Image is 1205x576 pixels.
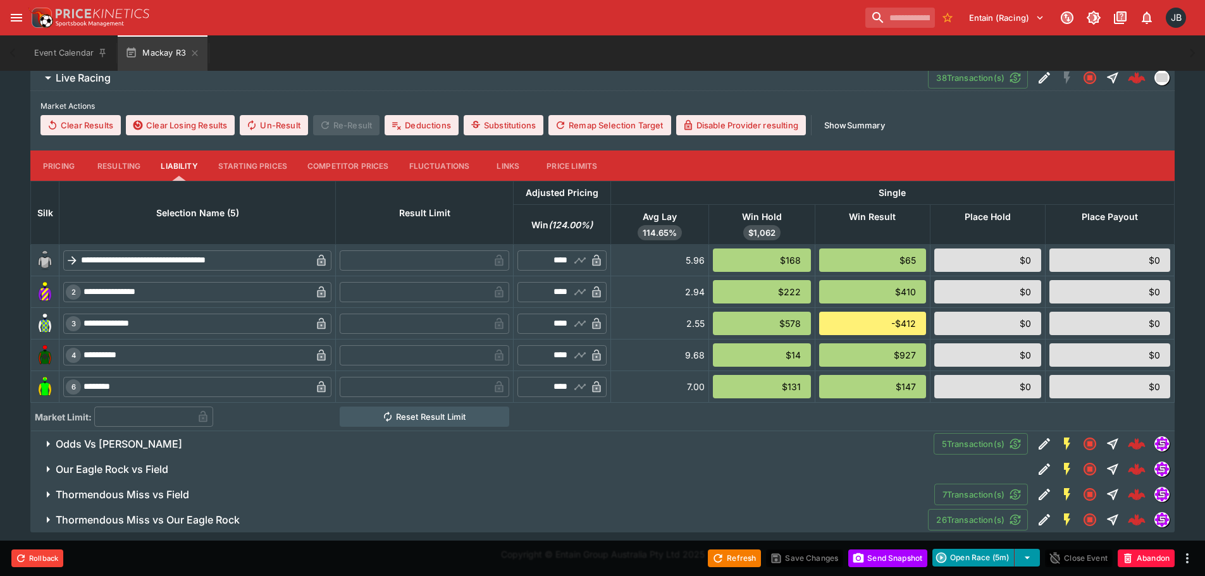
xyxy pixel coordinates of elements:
[464,115,543,135] button: Substitutions
[56,71,111,85] h6: Live Racing
[610,181,1174,205] th: Single
[713,343,811,367] div: $14
[1068,209,1152,224] span: Place Payout
[1078,66,1101,89] button: Closed
[615,348,705,362] div: 9.68
[5,6,28,29] button: open drawer
[615,285,705,298] div: 2.94
[1109,6,1132,29] button: Documentation
[1049,280,1170,303] div: $0
[1154,462,1170,477] div: simulator
[35,282,55,302] img: runner 2
[1154,487,1170,502] div: simulator
[1128,69,1146,87] div: 2c0c8167-47af-4f9d-a9da-02c8e03bb5ee
[548,115,671,135] button: Remap Selection Target
[297,150,399,181] button: Competitor Prices
[30,65,928,90] button: Live Racing
[11,549,63,567] button: Rollback
[1124,431,1149,457] a: 72d4810a-3d47-448d-b85a-22f201cffdf8
[31,181,59,245] th: Silk
[1154,70,1170,85] div: liveracing
[934,248,1041,272] div: $0
[1101,66,1124,89] button: Straight
[934,280,1041,303] div: $0
[819,248,927,272] div: $65
[1128,435,1146,453] img: logo-cerberus--red.svg
[385,115,459,135] button: Deductions
[1078,432,1101,455] button: Closed
[615,254,705,267] div: 5.96
[1128,69,1146,87] img: logo-cerberus--red.svg
[548,218,593,233] em: ( 124.00 %)
[932,549,1040,567] div: split button
[1101,508,1124,531] button: Straight
[615,380,705,393] div: 7.00
[56,9,149,18] img: PriceKinetics
[1082,487,1097,502] svg: Closed
[1101,432,1124,455] button: Straight
[336,181,514,245] th: Result Limit
[1118,549,1175,567] button: Abandon
[240,115,307,135] button: Un-Result
[817,115,893,135] button: ShowSummary
[1078,508,1101,531] button: Closed
[728,209,796,224] span: Win Hold
[1155,71,1169,85] img: liveracing
[951,209,1025,224] span: Place Hold
[1155,513,1169,527] img: simulator
[118,35,207,71] button: Mackay R3
[713,312,811,335] div: $578
[1033,66,1056,89] button: Edit Detail
[56,488,189,501] h6: Thormendous Miss vs Field
[30,507,928,532] button: Thormendous Miss vs Our Eagle Rock
[1056,483,1078,506] button: SGM Enabled
[708,549,761,567] button: Refresh
[819,312,927,335] div: -$412
[615,317,705,330] div: 2.55
[1033,458,1056,481] button: Edit Detail
[934,433,1028,455] button: 5Transaction(s)
[1033,483,1056,506] button: Edit Detail
[40,96,1165,115] label: Market Actions
[517,218,607,233] span: Win(124.00%)
[1154,512,1170,527] div: simulator
[928,67,1028,89] button: 38Transaction(s)
[1135,6,1158,29] button: Notifications
[961,8,1052,28] button: Select Tenant
[56,513,240,527] h6: Thormendous Miss vs Our Eagle Rock
[1124,65,1149,90] a: 2c0c8167-47af-4f9d-a9da-02c8e03bb5ee
[1056,432,1078,455] button: SGM Enabled
[1056,458,1078,481] button: SGM Enabled
[126,115,235,135] button: Clear Losing Results
[835,209,910,224] span: Win Result
[1128,511,1146,529] div: 053b42ec-14b7-49ed-8dae-65a18e121857
[934,484,1028,505] button: 7Transaction(s)
[40,115,121,135] button: Clear Results
[1128,511,1146,529] img: logo-cerberus--red.svg
[1155,462,1169,476] img: simulator
[1049,375,1170,398] div: $0
[676,115,806,135] button: Disable Provider resulting
[928,509,1028,530] button: 26Transaction(s)
[1049,312,1170,335] div: $0
[934,343,1041,367] div: $0
[1082,462,1097,477] svg: Closed
[1128,460,1146,478] img: logo-cerberus--red.svg
[27,35,115,71] button: Event Calendar
[208,150,297,181] button: Starting Prices
[28,5,53,30] img: PriceKinetics Logo
[56,438,182,451] h6: Odds Vs [PERSON_NAME]
[1078,458,1101,481] button: Closed
[56,21,124,27] img: Sportsbook Management
[30,482,934,507] button: Thormendous Miss vs Field
[513,181,610,205] th: Adjusted Pricing
[56,463,168,476] h6: Our Eagle Rock vs Field
[30,150,87,181] button: Pricing
[937,8,958,28] button: No Bookmarks
[934,312,1041,335] div: $0
[35,314,55,334] img: runner 3
[1056,508,1078,531] button: SGM Enabled
[1015,549,1040,567] button: select merge strategy
[1101,483,1124,506] button: Straight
